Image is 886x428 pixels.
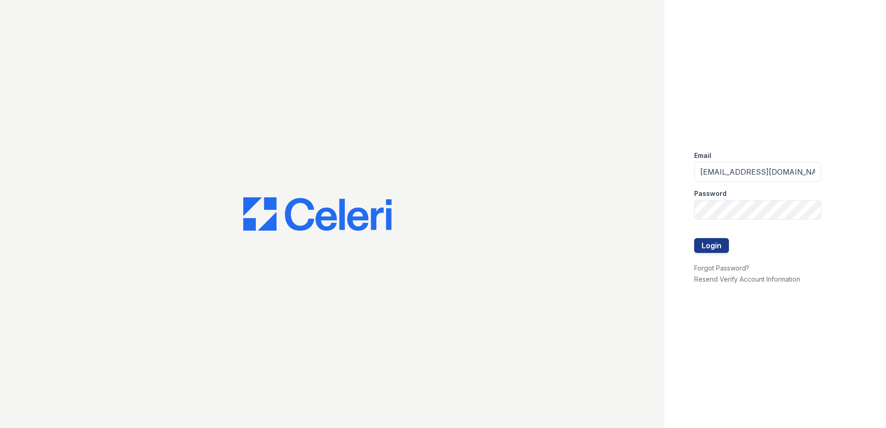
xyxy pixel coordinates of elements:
label: Password [694,189,727,198]
button: Login [694,238,729,253]
a: Resend Verify Account Information [694,275,800,283]
img: CE_Logo_Blue-a8612792a0a2168367f1c8372b55b34899dd931a85d93a1a3d3e32e68fde9ad4.png [243,197,392,231]
a: Forgot Password? [694,264,749,272]
label: Email [694,151,711,160]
